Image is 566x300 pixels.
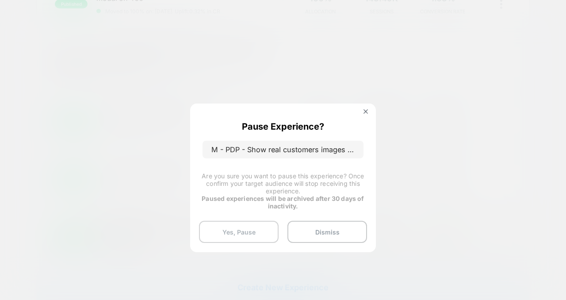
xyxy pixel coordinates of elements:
img: close [363,109,368,114]
button: Dismiss [287,221,367,243]
strong: Paused experiences will be archived after 30 days of inactivity. [202,195,364,210]
p: Pause Experience? [242,121,324,132]
span: Are you sure you want to pause this experience? Once confirm your target audience will stop recei... [202,172,364,195]
button: Yes, Pause [199,221,279,243]
p: M - PDP - Show real customers images after the reviews section [203,141,363,158]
